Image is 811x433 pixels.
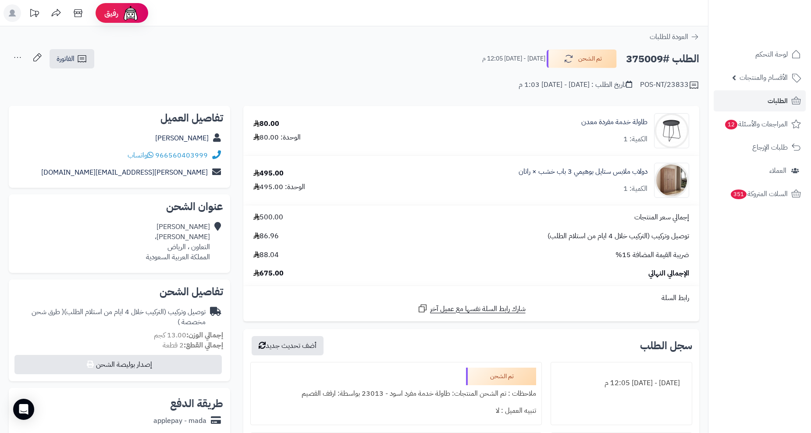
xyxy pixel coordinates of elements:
div: 80.00 [253,119,279,129]
small: 2 قطعة [163,340,223,351]
img: 1749976485-1-90x90.jpg [654,163,689,198]
a: [PERSON_NAME] [155,133,209,143]
div: ملاحظات : تم الشحن المنتجات: طاولة خدمة مفرد اسود - 23013 بواسطة: ارفف القصيم [256,385,536,402]
a: العودة للطلبات [650,32,699,42]
a: 966560403999 [155,150,208,161]
a: السلات المتروكة351 [714,183,806,204]
div: 495.00 [253,168,284,179]
div: رابط السلة [247,293,696,303]
a: الفاتورة [50,49,94,68]
span: العملاء [769,165,786,177]
button: أضف تحديث جديد [252,336,324,355]
span: ( طرق شحن مخصصة ) [32,307,206,327]
h2: عنوان الشحن [16,201,223,212]
span: 86.96 [253,231,279,241]
img: ai-face.png [122,4,139,22]
div: الوحدة: 80.00 [253,132,301,143]
a: دولاب ملابس ستايل بوهيمي 3 باب خشب × راتان [519,167,647,177]
span: المراجعات والأسئلة [724,118,788,130]
small: [DATE] - [DATE] 12:05 م [482,54,545,63]
a: واتساب [128,150,153,161]
span: الفاتورة [57,54,75,64]
a: العملاء [714,160,806,181]
a: تحديثات المنصة [23,4,45,24]
h3: سجل الطلب [640,340,692,351]
span: 12 [725,119,738,130]
a: الطلبات [714,90,806,111]
div: الكمية: 1 [623,134,647,144]
span: 675.00 [253,268,284,279]
button: إصدار بوليصة الشحن [14,355,222,374]
span: توصيل وتركيب (التركيب خلال 4 ايام من استلام الطلب) [548,231,689,241]
a: طاولة خدمة مفردة معدن [581,117,647,127]
span: 500.00 [253,212,283,222]
span: الإجمالي النهائي [648,268,689,279]
strong: إجمالي القطع: [184,340,223,351]
span: الأقسام والمنتجات [740,72,788,84]
div: Open Intercom Messenger [13,399,34,420]
div: تم الشحن [466,368,536,385]
div: تاريخ الطلب : [DATE] - [DATE] 1:03 م [519,80,632,90]
div: تنبيه العميل : لا [256,402,536,419]
div: applepay - mada [153,416,206,426]
a: طلبات الإرجاع [714,137,806,158]
span: شارك رابط السلة نفسها مع عميل آخر [430,304,526,314]
strong: إجمالي الوزن: [186,330,223,340]
div: الوحدة: 495.00 [253,182,305,192]
span: إجمالي سعر المنتجات [634,212,689,222]
div: POS-NT/23833 [640,80,699,90]
h2: طريقة الدفع [170,398,223,409]
h2: تفاصيل الشحن [16,286,223,297]
span: 88.04 [253,250,279,260]
span: طلبات الإرجاع [752,141,788,154]
h2: تفاصيل العميل [16,113,223,123]
span: رفيق [104,8,118,18]
div: [PERSON_NAME] [PERSON_NAME]، التعاون ، الرياض المملكة العربية السعودية [146,222,210,262]
button: تم الشحن [547,50,617,68]
span: العودة للطلبات [650,32,688,42]
a: المراجعات والأسئلة12 [714,114,806,135]
img: logo-2.png [751,14,803,32]
small: 13.00 كجم [154,330,223,340]
img: 1740069170-110108010212-90x90.jpg [654,113,689,148]
span: الطلبات [768,95,788,107]
span: 351 [730,189,747,200]
div: [DATE] - [DATE] 12:05 م [556,375,687,392]
span: لوحة التحكم [755,48,788,61]
a: [PERSON_NAME][EMAIL_ADDRESS][DOMAIN_NAME] [41,167,208,178]
div: توصيل وتركيب (التركيب خلال 4 ايام من استلام الطلب) [16,307,206,327]
a: لوحة التحكم [714,44,806,65]
span: ضريبة القيمة المضافة 15% [615,250,689,260]
div: الكمية: 1 [623,184,647,194]
h2: الطلب #375009 [626,50,699,68]
span: السلات المتروكة [730,188,788,200]
a: شارك رابط السلة نفسها مع عميل آخر [417,303,526,314]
